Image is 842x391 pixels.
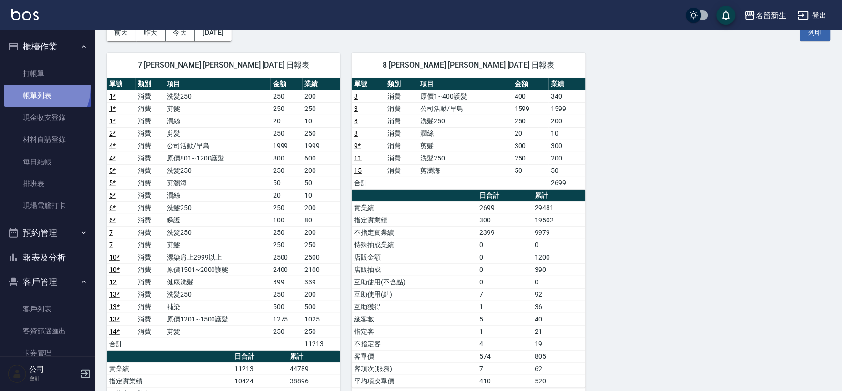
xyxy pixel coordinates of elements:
td: 公司活動/早鳥 [164,140,271,152]
td: 1999 [271,140,303,152]
td: 消費 [136,301,165,313]
td: 消費 [136,102,165,115]
td: 11213 [303,338,341,350]
td: 399 [271,276,303,288]
td: 剪瀏海 [164,177,271,189]
td: 50 [512,164,549,177]
a: 每日結帳 [4,151,91,173]
td: 62 [532,362,585,375]
td: 10 [549,127,586,140]
td: 400 [512,90,549,102]
td: 410 [477,375,532,387]
td: 19502 [532,214,585,226]
td: 合計 [352,177,385,189]
td: 剪髮 [164,127,271,140]
button: save [717,6,736,25]
td: 36 [532,301,585,313]
td: 消費 [136,239,165,251]
td: 店販金額 [352,251,477,263]
table: a dense table [352,78,585,190]
td: 消費 [136,90,165,102]
td: 消費 [136,201,165,214]
td: 原價1~400護髮 [418,90,513,102]
td: 原價801~1200護髮 [164,152,271,164]
table: a dense table [352,190,585,388]
h5: 公司 [29,365,78,374]
td: 1999 [303,140,341,152]
button: 名留新生 [741,6,790,25]
th: 累計 [287,351,340,363]
td: 剪髮 [164,102,271,115]
td: 洗髮250 [418,115,513,127]
td: 390 [532,263,585,276]
td: 200 [303,164,341,177]
td: 250 [303,239,341,251]
td: 洗髮250 [164,164,271,177]
td: 92 [532,288,585,301]
td: 10424 [232,375,287,387]
td: 總客數 [352,313,477,325]
td: 消費 [136,127,165,140]
button: 報表及分析 [4,245,91,270]
th: 單號 [107,78,136,90]
td: 消費 [385,140,418,152]
td: 指定客 [352,325,477,338]
a: 3 [354,92,358,100]
td: 實業績 [107,362,232,375]
td: 250 [303,127,341,140]
td: 洗髮250 [164,226,271,239]
td: 5 [477,313,532,325]
th: 類別 [385,78,418,90]
td: 消費 [136,288,165,301]
td: 互助獲得 [352,301,477,313]
a: 現場電腦打卡 [4,195,91,217]
td: 250 [271,127,303,140]
td: 剪瀏海 [418,164,513,177]
td: 0 [477,276,532,288]
td: 1 [477,301,532,313]
button: [DATE] [195,24,231,41]
td: 潤絲 [164,115,271,127]
td: 38896 [287,375,340,387]
th: 日合計 [232,351,287,363]
td: 消費 [385,152,418,164]
a: 11 [354,154,362,162]
td: 250 [271,239,303,251]
button: 列印 [800,24,831,41]
td: 消費 [136,226,165,239]
td: 44789 [287,362,340,375]
td: 800 [271,152,303,164]
td: 漂染肩上2999以上 [164,251,271,263]
td: 200 [303,201,341,214]
button: 今天 [166,24,195,41]
td: 340 [549,90,586,102]
th: 業績 [303,78,341,90]
td: 客項次(服務) [352,362,477,375]
td: 消費 [136,313,165,325]
th: 項目 [164,78,271,90]
th: 累計 [532,190,585,202]
div: 名留新生 [756,10,786,21]
td: 1 [477,325,532,338]
td: 1200 [532,251,585,263]
td: 店販抽成 [352,263,477,276]
a: 現金收支登錄 [4,107,91,129]
td: 0 [532,276,585,288]
a: 材料自購登錄 [4,129,91,150]
button: 客戶管理 [4,270,91,294]
a: 客資篩選匯出 [4,320,91,342]
td: 1025 [303,313,341,325]
th: 金額 [271,78,303,90]
td: 消費 [385,102,418,115]
td: 1599 [512,102,549,115]
td: 11213 [232,362,287,375]
td: 40 [532,313,585,325]
td: 瞬護 [164,214,271,226]
td: 50 [549,164,586,177]
td: 補染 [164,301,271,313]
td: 消費 [136,164,165,177]
td: 29481 [532,201,585,214]
td: 消費 [385,164,418,177]
td: 300 [549,140,586,152]
td: 合計 [107,338,136,350]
